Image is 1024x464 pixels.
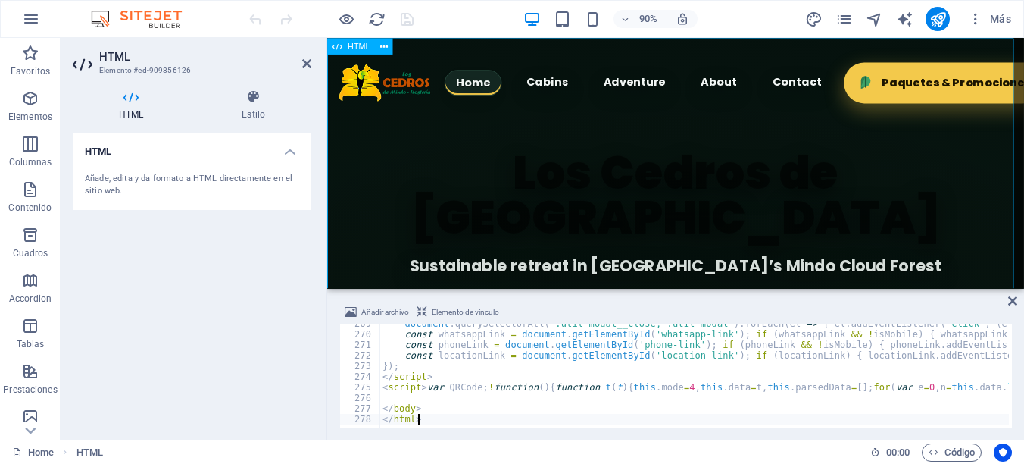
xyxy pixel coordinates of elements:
div: 278 [340,414,381,425]
div: 273 [340,361,381,372]
h6: 90% [636,10,660,28]
div: 277 [340,403,381,414]
button: Haz clic para salir del modo de previsualización y seguir editando [337,10,355,28]
h6: Tiempo de la sesión [870,444,910,462]
i: Navegador [866,11,883,28]
button: Elemento de vínculo [414,303,501,321]
span: HTML [348,42,370,50]
div: 270 [340,329,381,340]
h3: Elemento #ed-909856126 [99,64,281,77]
h4: HTML [73,89,195,121]
div: 276 [340,393,381,403]
button: text_generator [895,10,913,28]
div: Añade, edita y da formato a HTML directamente en el sitio web. [85,173,299,198]
h4: HTML [73,133,311,161]
div: 271 [340,340,381,350]
span: : [897,447,899,458]
i: Al redimensionar, ajustar el nivel de zoom automáticamente para ajustarse al dispositivo elegido. [676,12,689,26]
p: Tablas [17,338,45,350]
i: Publicar [929,11,947,28]
button: publish [926,7,950,31]
button: reload [367,10,386,28]
button: pages [835,10,853,28]
p: Columnas [9,156,52,168]
button: navigator [865,10,883,28]
span: 00 00 [886,444,910,462]
i: Diseño (Ctrl+Alt+Y) [805,11,823,28]
i: Páginas (Ctrl+Alt+S) [835,11,853,28]
span: Añadir archivo [361,303,409,321]
p: Prestaciones [3,384,57,396]
span: Elemento de vínculo [432,303,499,321]
nav: breadcrumb [76,444,103,462]
i: Volver a cargar página [368,11,386,28]
img: Editor Logo [87,10,201,28]
button: 90% [613,10,667,28]
div: 274 [340,372,381,382]
button: Añadir archivo [342,303,411,321]
i: AI Writer [896,11,913,28]
p: Favoritos [11,65,50,77]
span: Haz clic para seleccionar y doble clic para editar [76,444,103,462]
h4: Estilo [195,89,311,121]
button: design [804,10,823,28]
p: Accordion [9,293,52,305]
span: Código [929,444,975,462]
p: Contenido [8,202,52,214]
span: Más [968,11,1011,27]
p: Elementos [8,111,52,123]
button: Código [922,444,982,462]
a: Haz clic para cancelar la selección y doble clic para abrir páginas [12,444,54,462]
h2: HTML [99,50,311,64]
div: 275 [340,382,381,393]
div: 272 [340,350,381,361]
button: Usercentrics [994,444,1012,462]
button: Más [962,7,1017,31]
p: Cuadros [13,247,48,259]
